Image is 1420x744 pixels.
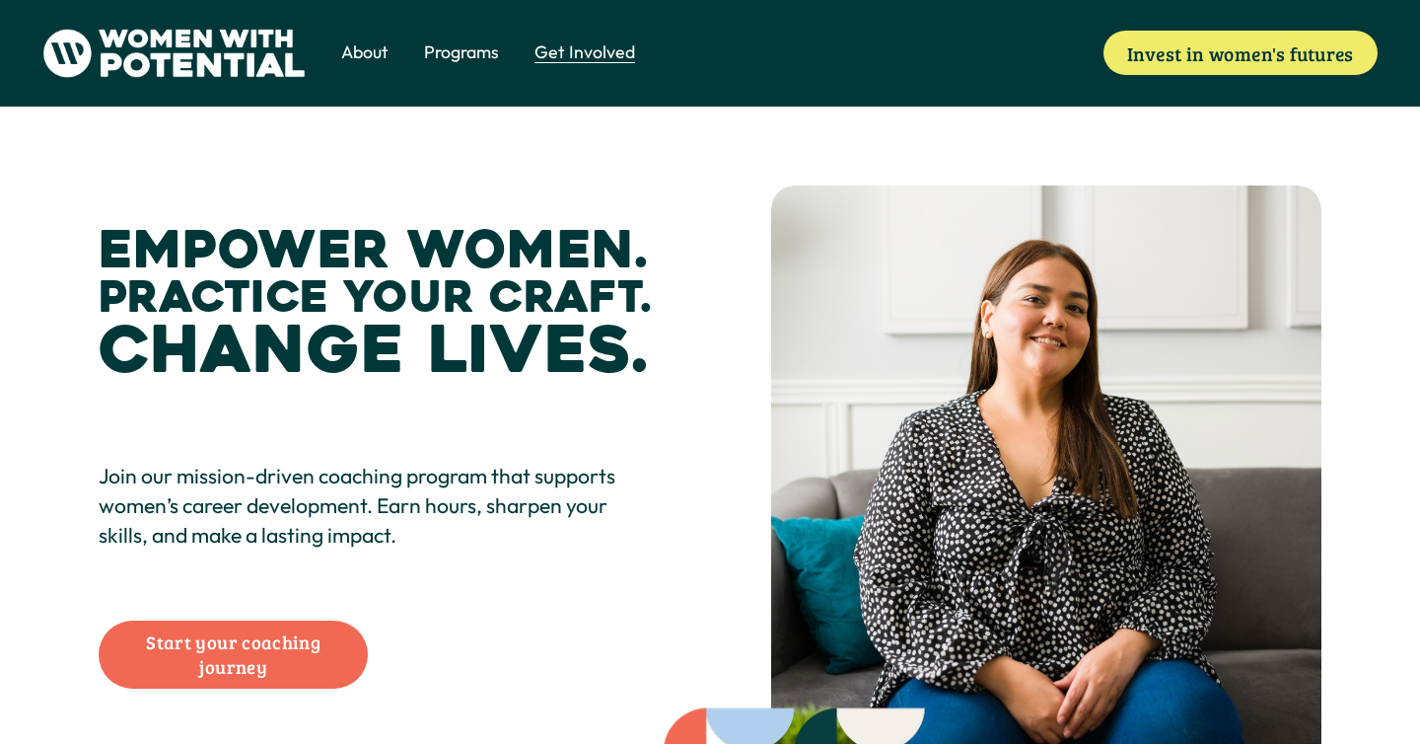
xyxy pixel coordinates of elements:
p: Join our mission-driven coaching program that supports women’s career development. Earn hours, sh... [99,462,649,550]
span: Programs [424,40,499,65]
span: About [341,40,389,65]
span: Change Lives. [99,309,647,392]
a: folder dropdown [341,39,389,67]
h1: Practice Your Craft. [99,276,652,319]
a: Start your coaching journey [99,621,368,689]
a: folder dropdown [534,39,635,67]
a: Invest in women's futures [1103,31,1378,75]
img: Women With Potential [42,29,306,78]
h1: Empower Women. [99,225,647,276]
span: Get Involved [534,40,635,65]
a: folder dropdown [424,39,499,67]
